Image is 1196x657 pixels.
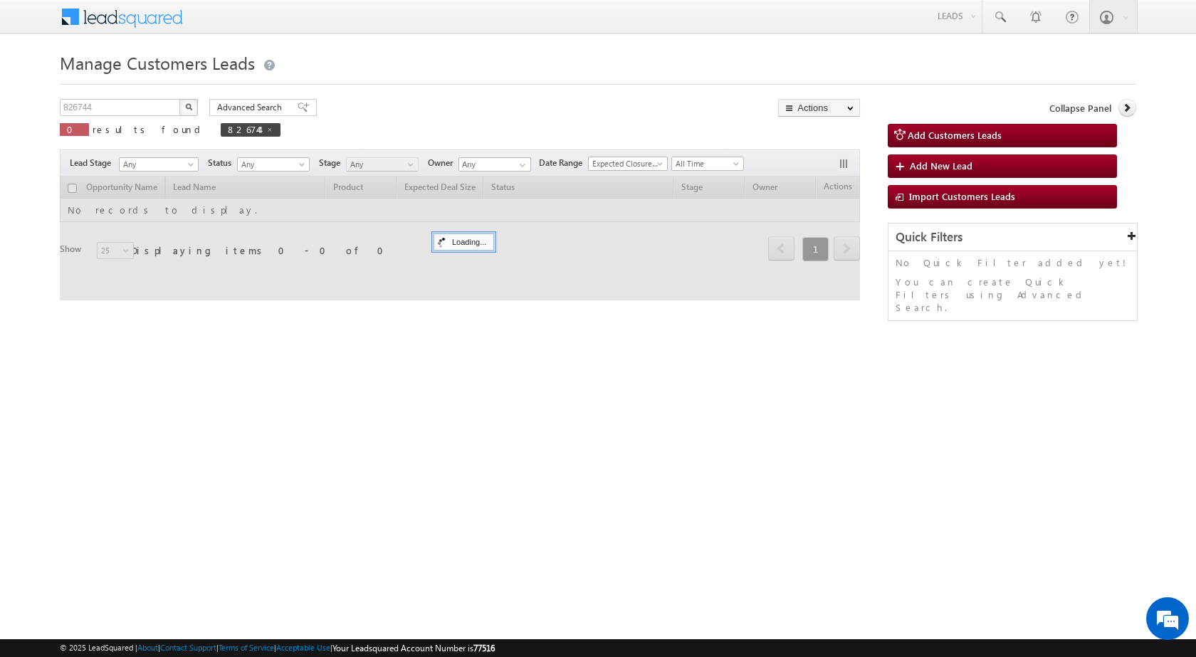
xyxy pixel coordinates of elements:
[217,101,286,114] span: Advanced Search
[589,157,663,170] span: Expected Closure Date
[908,129,1002,141] span: Add Customers Leads
[896,275,1130,314] p: You can create Quick Filters using Advanced Search.
[347,158,414,171] span: Any
[237,157,310,172] a: Any
[332,643,495,653] span: Your Leadsquared Account Number is
[228,123,259,135] span: 826744
[319,157,346,169] span: Stage
[1049,102,1111,115] span: Collapse Panel
[512,158,530,172] a: Show All Items
[588,157,668,171] a: Expected Closure Date
[67,123,82,135] span: 0
[672,157,740,170] span: All Time
[160,643,216,652] a: Contact Support
[671,157,744,171] a: All Time
[888,224,1137,251] div: Quick Filters
[70,157,117,169] span: Lead Stage
[458,157,531,172] input: Type to Search
[434,233,494,251] div: Loading...
[276,643,330,652] a: Acceptable Use
[346,157,419,172] a: Any
[120,158,194,171] span: Any
[539,157,588,169] span: Date Range
[909,190,1015,202] span: Import Customers Leads
[778,99,860,117] button: Actions
[185,103,192,110] img: Search
[208,157,237,169] span: Status
[119,157,199,172] a: Any
[910,159,972,172] span: Add New Lead
[896,256,1130,269] p: No Quick Filter added yet!
[60,51,255,74] span: Manage Customers Leads
[137,643,158,652] a: About
[93,123,206,135] span: results found
[60,641,495,655] span: © 2025 LeadSquared | | | | |
[428,157,458,169] span: Owner
[473,643,495,653] span: 77516
[219,643,274,652] a: Terms of Service
[238,158,305,171] span: Any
